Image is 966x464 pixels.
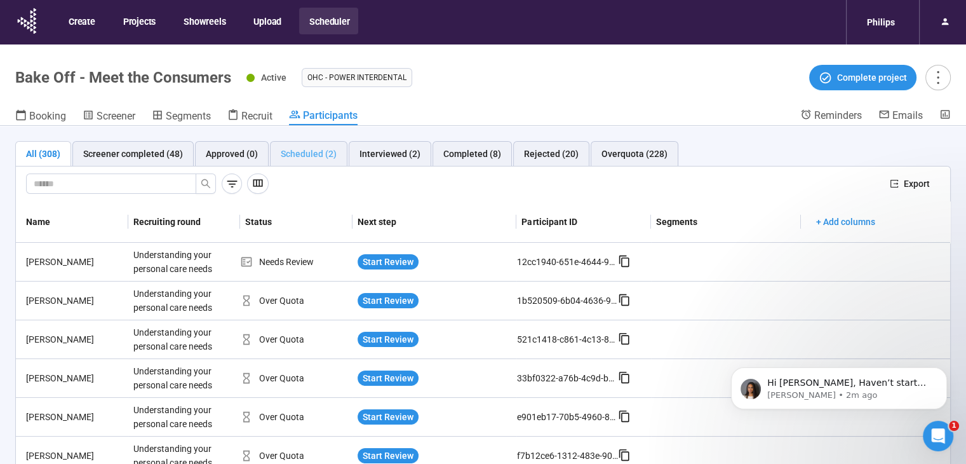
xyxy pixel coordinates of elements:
[128,243,224,281] div: Understanding your personal care needs
[837,71,907,85] span: Complete project
[173,8,234,34] button: Showreels
[128,398,224,436] div: Understanding your personal care needs
[29,110,66,122] span: Booking
[227,109,272,125] a: Recruit
[358,332,419,347] button: Start Review
[58,8,104,34] button: Create
[516,371,618,385] div: 33bf0322-a76b-4c9d-b958-7d9058181c47
[128,282,224,320] div: Understanding your personal care needs
[904,177,930,191] span: Export
[651,201,800,243] th: Segments
[359,147,420,161] div: Interviewed (2)
[307,71,406,84] span: OHC - Power Interdental
[97,110,135,122] span: Screener
[363,255,413,269] span: Start Review
[363,294,413,308] span: Start Review
[21,449,128,463] div: [PERSON_NAME]
[516,294,618,308] div: 1b520509-6b04-4636-9252-9d645aa509dc
[21,371,128,385] div: [PERSON_NAME]
[363,371,413,385] span: Start Review
[859,10,902,34] div: Philips
[240,294,352,308] div: Over Quota
[15,69,231,86] h1: Bake Off - Meet the Consumers
[128,320,224,358] div: Understanding your personal care needs
[303,109,358,121] span: Participants
[516,201,651,243] th: Participant ID
[516,332,618,346] div: 521c1418-c861-4c13-84b9-040ea1450537
[925,65,951,90] button: more
[358,254,419,270] button: Start Review
[800,109,862,124] a: Reminders
[206,147,258,161] div: Approved (0)
[923,421,953,451] iframe: Intercom live chat
[443,147,501,161] div: Completed (8)
[26,147,60,161] div: All (308)
[363,449,413,463] span: Start Review
[240,371,352,385] div: Over Quota
[809,65,916,90] button: Complete project
[516,449,618,463] div: f7b12ce6-1312-483e-908e-03dacc0cce56
[289,109,358,125] a: Participants
[240,332,352,346] div: Over Quota
[21,255,128,269] div: [PERSON_NAME]
[363,332,413,346] span: Start Review
[166,110,211,122] span: Segments
[358,371,419,386] button: Start Review
[949,421,959,431] span: 1
[890,179,899,188] span: export
[524,147,579,161] div: Rejected (20)
[15,109,66,125] a: Booking
[880,174,940,194] button: exportExport
[261,72,286,83] span: Active
[16,201,128,243] th: Name
[201,179,211,189] span: search
[21,332,128,346] div: [PERSON_NAME]
[929,69,946,86] span: more
[299,8,358,34] button: Scheduler
[240,255,352,269] div: Needs Review
[892,109,923,121] span: Emails
[352,201,517,243] th: Next step
[241,110,272,122] span: Recruit
[152,109,211,125] a: Segments
[358,409,419,425] button: Start Review
[21,410,128,424] div: [PERSON_NAME]
[240,201,352,243] th: Status
[806,212,885,232] button: + Add columns
[240,449,352,463] div: Over Quota
[601,147,667,161] div: Overquota (228)
[21,294,128,308] div: [PERSON_NAME]
[363,410,413,424] span: Start Review
[358,293,419,308] button: Start Review
[814,109,862,121] span: Reminders
[878,109,923,124] a: Emails
[240,410,352,424] div: Over Quota
[712,341,966,430] iframe: Intercom notifications message
[128,201,241,243] th: Recruiting round
[816,215,875,229] span: + Add columns
[83,147,183,161] div: Screener completed (48)
[196,174,216,194] button: search
[243,8,290,34] button: Upload
[128,359,224,397] div: Understanding your personal care needs
[113,8,164,34] button: Projects
[281,147,337,161] div: Scheduled (2)
[516,410,618,424] div: e901eb17-70b5-4960-8b01-5181b65d1649
[83,109,135,125] a: Screener
[516,255,618,269] div: 12cc1940-651e-4644-9394-3f4887b08bcb
[358,448,419,463] button: Start Review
